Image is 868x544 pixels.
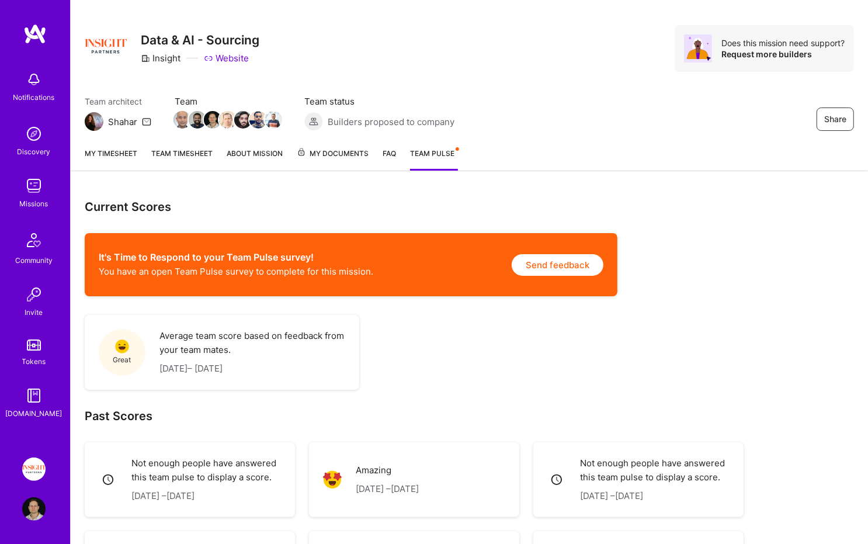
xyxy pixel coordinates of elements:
img: Team Member Avatar [173,111,191,129]
img: Team Member Avatar [249,111,267,129]
img: Team Member Avatar [265,111,282,129]
img: logo [23,23,47,44]
span: My Documents [297,147,369,160]
a: Insight Partners: Data & AI - Sourcing [19,458,48,481]
div: Shahar [108,116,137,128]
div: Missions [20,197,48,210]
button: Send feedback [512,254,603,276]
img: guide book [22,384,46,407]
a: Team timesheet [151,147,213,171]
a: Team Member Avatar [235,110,251,130]
img: Company Logo [85,25,127,67]
span: Builders proposed to company [328,116,454,128]
div: Insight [141,52,180,64]
img: User Avatar [22,497,46,521]
img: discovery [22,122,46,145]
span: Share [824,113,846,125]
h3: Current Scores [85,199,854,214]
img: Community [20,226,48,254]
img: bell [22,68,46,91]
p: [DATE] – [DATE] [159,362,345,376]
p: Amazing [356,463,419,477]
a: Team Pulse [410,147,458,171]
img: tokens [27,339,41,351]
img: Insight Partners: Data & AI - Sourcing [22,458,46,481]
i: icon Clock [550,473,564,487]
div: [DOMAIN_NAME] [6,407,63,420]
p: [DATE] – [DATE] [356,482,419,496]
a: About Mission [227,147,283,171]
img: Great [115,339,129,354]
a: My Documents [297,147,369,171]
a: User Avatar [19,497,48,521]
a: Team Member Avatar [220,110,235,130]
div: Invite [25,306,43,318]
img: Builders proposed to company [304,112,323,131]
a: My timesheet [85,147,137,171]
img: Team Member Avatar [189,111,206,129]
img: Avatar [684,34,712,63]
p: Not enough people have answered this team pulse to display a score. [580,456,730,484]
div: Notifications [13,91,55,103]
span: Team Pulse [410,149,454,158]
i: icon Mail [142,117,151,126]
div: Request more builders [721,48,845,60]
h2: Past Scores [85,408,854,424]
span: Team status [304,95,454,108]
div: Tokens [22,355,46,368]
img: teamwork [22,174,46,197]
h2: It's Time to Respond to your Team Pulse survey! [99,252,373,263]
p: [DATE] – [DATE] [580,489,730,503]
img: Amazing [323,470,342,489]
img: Invite [22,283,46,306]
div: Community [15,254,53,266]
p: Average team score based on feedback from your team mates. [159,329,345,357]
a: Team Member Avatar [205,110,220,130]
span: Great [113,354,131,366]
img: Team Member Avatar [219,111,237,129]
span: Team [175,95,281,108]
a: Team Member Avatar [266,110,281,130]
img: Team Member Avatar [204,111,221,129]
span: Team architect [85,95,151,108]
div: Discovery [18,145,51,158]
i: icon Clock [102,473,115,487]
a: Team Member Avatar [190,110,205,130]
img: Team Member Avatar [234,111,252,129]
div: Does this mission need support? [721,37,845,48]
a: Team Member Avatar [175,110,190,130]
button: Share [817,108,854,131]
i: icon CompanyGray [141,54,150,63]
a: FAQ [383,147,396,171]
p: Not enough people have answered this team pulse to display a score. [131,456,281,484]
h3: Data & AI - Sourcing [141,33,259,47]
p: You have an open Team Pulse survey to complete for this mission. [99,265,373,278]
a: Website [204,52,249,64]
a: Team Member Avatar [251,110,266,130]
img: Team Architect [85,112,103,131]
p: [DATE] – [DATE] [131,489,281,503]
